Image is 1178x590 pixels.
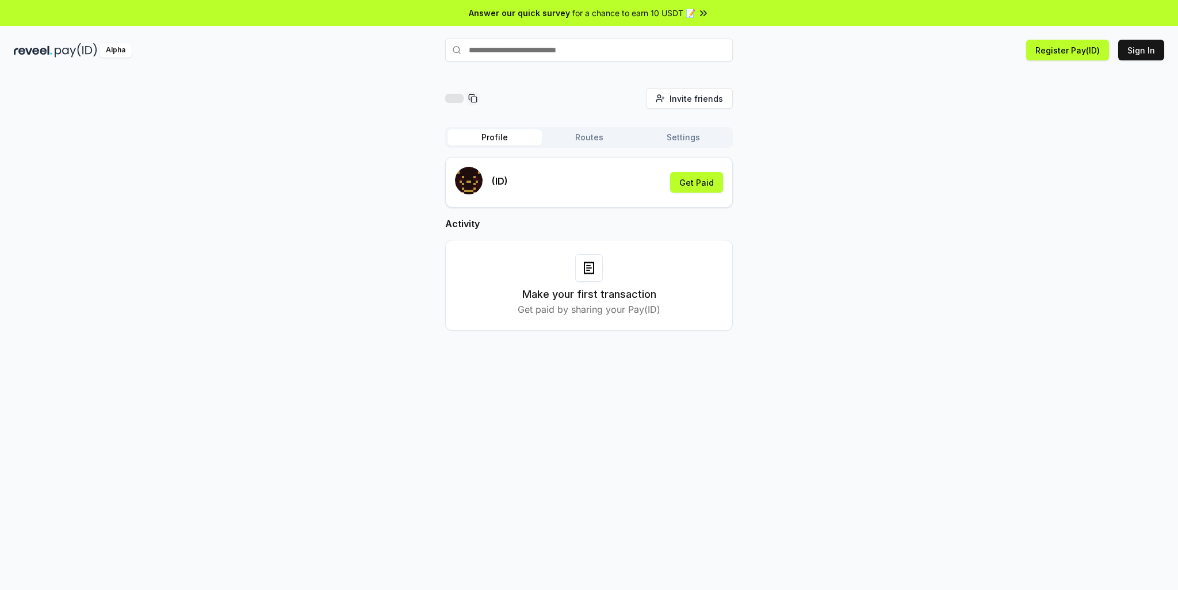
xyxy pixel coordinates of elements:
button: Invite friends [646,88,733,109]
button: Register Pay(ID) [1026,40,1109,60]
button: Settings [636,129,730,145]
button: Profile [448,129,542,145]
span: for a chance to earn 10 USDT 📝 [572,7,695,19]
img: pay_id [55,43,97,58]
button: Sign In [1118,40,1164,60]
button: Get Paid [670,172,723,193]
h2: Activity [445,217,733,231]
div: Alpha [100,43,132,58]
h3: Make your first transaction [522,286,656,302]
span: Invite friends [670,93,723,105]
span: Answer our quick survey [469,7,570,19]
button: Routes [542,129,636,145]
p: (ID) [492,174,508,188]
p: Get paid by sharing your Pay(ID) [518,302,660,316]
img: reveel_dark [14,43,52,58]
